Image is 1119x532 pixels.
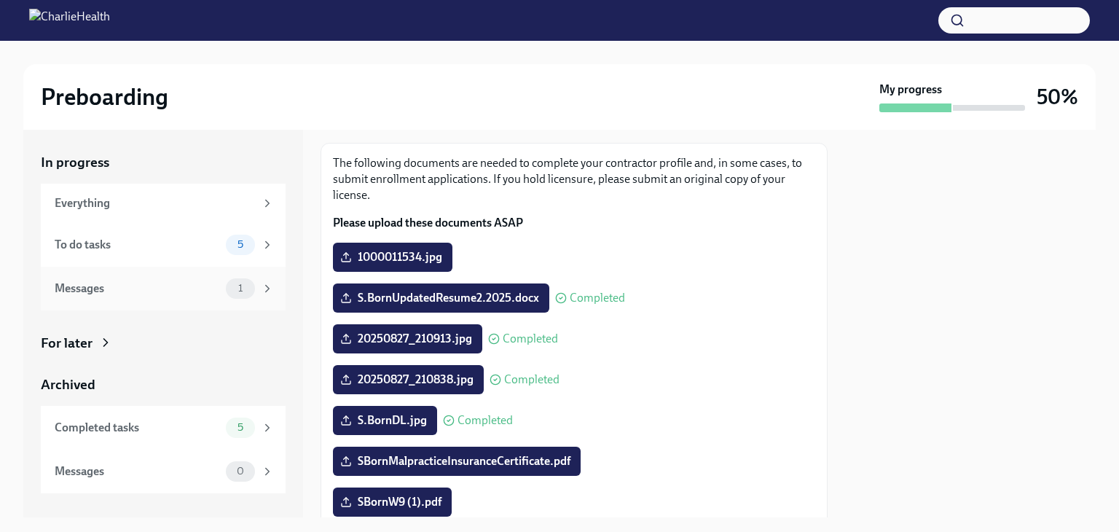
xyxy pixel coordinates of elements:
[55,463,220,480] div: Messages
[343,332,472,346] span: 20250827_210913.jpg
[333,365,484,394] label: 20250827_210838.jpg
[570,292,625,304] span: Completed
[41,82,168,112] h2: Preboarding
[41,334,286,353] a: For later
[29,9,110,32] img: CharlieHealth
[343,454,570,469] span: SBornMalpracticeInsuranceCertificate.pdf
[343,250,442,265] span: 1000011534.jpg
[1037,84,1078,110] h3: 50%
[229,239,252,250] span: 5
[333,216,523,230] strong: Please upload these documents ASAP
[343,372,474,387] span: 20250827_210838.jpg
[41,450,286,493] a: Messages0
[333,283,549,313] label: S.BornUpdatedResume2.2025.docx
[41,223,286,267] a: To do tasks5
[343,291,539,305] span: S.BornUpdatedResume2.2025.docx
[229,283,251,294] span: 1
[55,237,220,253] div: To do tasks
[41,375,286,394] a: Archived
[41,184,286,223] a: Everything
[333,324,482,353] label: 20250827_210913.jpg
[55,195,255,211] div: Everything
[333,155,815,203] p: The following documents are needed to complete your contractor profile and, in some cases, to sub...
[55,281,220,297] div: Messages
[879,82,942,98] strong: My progress
[41,406,286,450] a: Completed tasks5
[458,415,513,426] span: Completed
[228,466,253,477] span: 0
[333,488,452,517] label: SBornW9 (1).pdf
[41,267,286,310] a: Messages1
[343,413,427,428] span: S.BornDL.jpg
[229,422,252,433] span: 5
[41,153,286,172] a: In progress
[55,420,220,436] div: Completed tasks
[333,243,452,272] label: 1000011534.jpg
[343,495,441,509] span: SBornW9 (1).pdf
[503,333,558,345] span: Completed
[41,334,93,353] div: For later
[504,374,559,386] span: Completed
[333,447,581,476] label: SBornMalpracticeInsuranceCertificate.pdf
[333,406,437,435] label: S.BornDL.jpg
